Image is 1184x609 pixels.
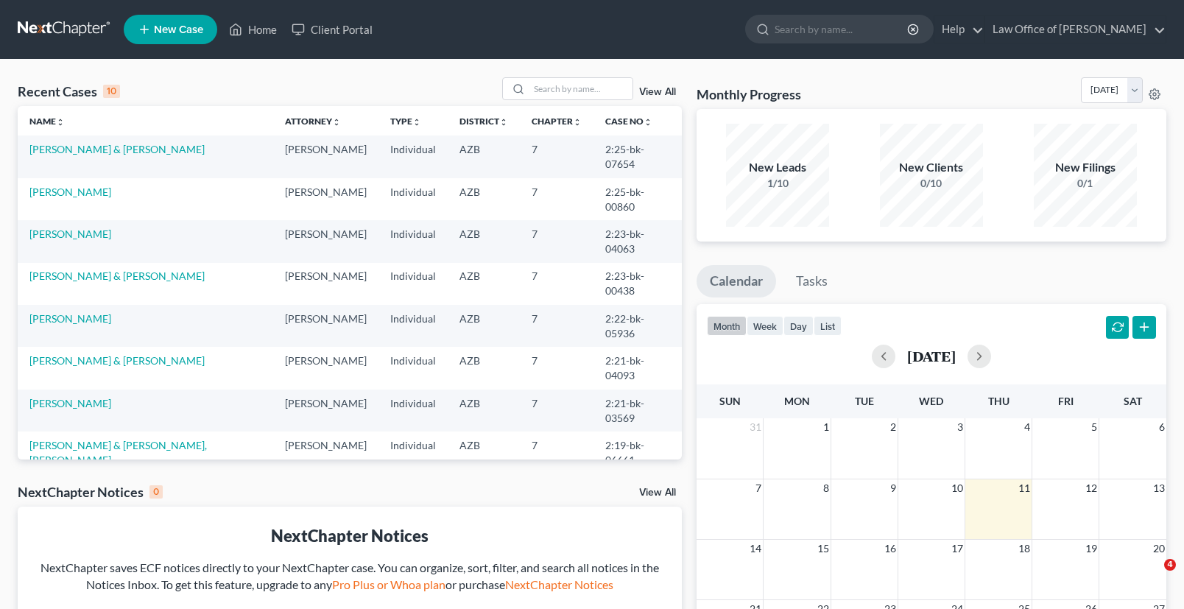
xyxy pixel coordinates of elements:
[1058,395,1074,407] span: Fri
[273,178,378,220] td: [PERSON_NAME]
[1017,479,1032,497] span: 11
[29,116,65,127] a: Nameunfold_more
[378,432,448,474] td: Individual
[378,178,448,220] td: Individual
[448,263,520,305] td: AZB
[605,116,652,127] a: Case Nounfold_more
[907,348,956,364] h2: [DATE]
[29,354,205,367] a: [PERSON_NAME] & [PERSON_NAME]
[448,432,520,474] td: AZB
[29,228,111,240] a: [PERSON_NAME]
[29,439,207,466] a: [PERSON_NAME] & [PERSON_NAME], [PERSON_NAME]
[273,347,378,389] td: [PERSON_NAME]
[1090,418,1099,436] span: 5
[816,540,831,557] span: 15
[18,82,120,100] div: Recent Cases
[593,178,682,220] td: 2:25-bk-00860
[378,390,448,432] td: Individual
[593,347,682,389] td: 2:21-bk-04093
[775,15,909,43] input: Search by name...
[573,118,582,127] i: unfold_more
[390,116,421,127] a: Typeunfold_more
[273,305,378,347] td: [PERSON_NAME]
[1084,540,1099,557] span: 19
[529,78,632,99] input: Search by name...
[639,87,676,97] a: View All
[273,390,378,432] td: [PERSON_NAME]
[448,305,520,347] td: AZB
[18,483,163,501] div: NextChapter Notices
[950,479,965,497] span: 10
[285,116,341,127] a: Attorneyunfold_more
[985,16,1166,43] a: Law Office of [PERSON_NAME]
[532,116,582,127] a: Chapterunfold_more
[332,118,341,127] i: unfold_more
[103,85,120,98] div: 10
[505,577,613,591] a: NextChapter Notices
[956,418,965,436] span: 3
[1124,395,1142,407] span: Sat
[855,395,874,407] span: Tue
[822,479,831,497] span: 8
[520,432,593,474] td: 7
[880,176,983,191] div: 0/10
[707,316,747,336] button: month
[747,316,783,336] button: week
[593,432,682,474] td: 2:19-bk-06661
[520,220,593,262] td: 7
[697,265,776,298] a: Calendar
[1152,479,1166,497] span: 13
[1017,540,1032,557] span: 18
[822,418,831,436] span: 1
[1152,540,1166,557] span: 20
[1157,418,1166,436] span: 6
[378,220,448,262] td: Individual
[726,176,829,191] div: 1/10
[29,524,670,547] div: NextChapter Notices
[29,560,670,594] div: NextChapter saves ECF notices directly to your NextChapter case. You can organize, sort, filter, ...
[520,135,593,177] td: 7
[783,316,814,336] button: day
[284,16,380,43] a: Client Portal
[784,395,810,407] span: Mon
[889,418,898,436] span: 2
[499,118,508,127] i: unfold_more
[593,305,682,347] td: 2:22-bk-05936
[1084,479,1099,497] span: 12
[644,118,652,127] i: unfold_more
[412,118,421,127] i: unfold_more
[149,485,163,499] div: 0
[29,186,111,198] a: [PERSON_NAME]
[29,270,205,282] a: [PERSON_NAME] & [PERSON_NAME]
[889,479,898,497] span: 9
[29,397,111,409] a: [PERSON_NAME]
[29,312,111,325] a: [PERSON_NAME]
[520,263,593,305] td: 7
[29,143,205,155] a: [PERSON_NAME] & [PERSON_NAME]
[154,24,203,35] span: New Case
[1034,176,1137,191] div: 0/1
[880,159,983,176] div: New Clients
[1023,418,1032,436] span: 4
[448,220,520,262] td: AZB
[593,390,682,432] td: 2:21-bk-03569
[448,390,520,432] td: AZB
[593,263,682,305] td: 2:23-bk-00438
[748,540,763,557] span: 14
[520,178,593,220] td: 7
[448,347,520,389] td: AZB
[950,540,965,557] span: 17
[273,220,378,262] td: [PERSON_NAME]
[748,418,763,436] span: 31
[1134,559,1169,594] iframe: Intercom live chat
[273,432,378,474] td: [PERSON_NAME]
[378,305,448,347] td: Individual
[520,347,593,389] td: 7
[814,316,842,336] button: list
[697,85,801,103] h3: Monthly Progress
[919,395,943,407] span: Wed
[459,116,508,127] a: Districtunfold_more
[783,265,841,298] a: Tasks
[520,390,593,432] td: 7
[273,135,378,177] td: [PERSON_NAME]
